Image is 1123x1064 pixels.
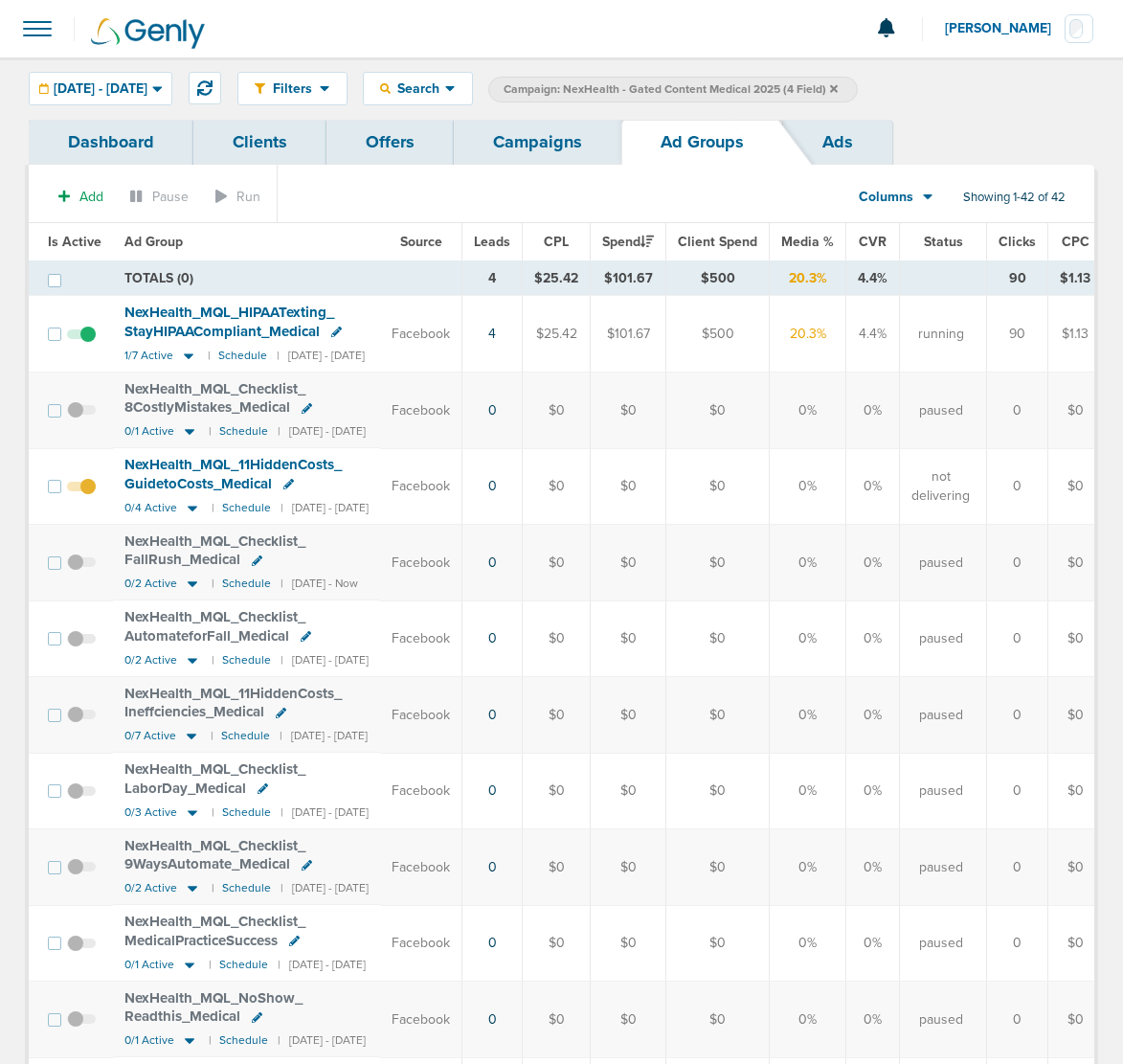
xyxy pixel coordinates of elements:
[209,958,210,972] small: |
[380,448,462,524] td: Facebook
[846,982,900,1057] td: 0%
[124,349,173,363] span: 1/7 Active
[919,401,963,420] span: paused
[124,1033,174,1048] span: 0/1 Active
[987,600,1048,676] td: 0
[209,1033,210,1048] small: |
[79,189,103,205] span: Add
[919,706,963,725] span: paused
[1048,373,1103,448] td: $0
[380,373,462,448] td: Facebook
[523,829,591,905] td: $0
[212,577,213,591] small: |
[846,448,900,524] td: 0%
[488,402,497,419] a: 0
[400,234,442,250] span: Source
[602,234,654,250] span: Spend
[277,349,365,363] small: | [DATE] - [DATE]
[666,753,770,828] td: $0
[219,424,268,439] small: Schedule
[919,1010,963,1030] span: paused
[846,829,900,905] td: 0%
[124,881,177,895] span: 0/2 Active
[278,1033,366,1048] small: | [DATE] - [DATE]
[846,677,900,753] td: 0%
[591,448,666,524] td: $0
[770,677,846,753] td: 0%
[280,729,368,743] small: | [DATE] - [DATE]
[124,234,183,250] span: Ad Group
[488,630,497,646] a: 0
[523,677,591,753] td: $0
[124,760,305,797] span: NexHealth_ MQL_ Checklist_ LaborDay_ Medical
[124,532,305,569] span: NexHealth_ MQL_ Checklist_ FallRush_ Medical
[380,600,462,676] td: Facebook
[124,685,342,721] span: NexHealth_ MQL_ 11HiddenCosts_ Ineffciencies_ Medical
[987,296,1048,373] td: 90
[193,120,326,165] a: Clients
[846,905,900,981] td: 0%
[846,525,900,600] td: 0%
[124,805,177,820] span: 0/3 Active
[846,753,900,828] td: 0%
[278,424,366,439] small: | [DATE] - [DATE]
[380,525,462,600] td: Facebook
[523,600,591,676] td: $0
[859,188,913,207] span: Columns
[124,456,342,492] span: NexHealth_ MQL_ 11HiddenCosts_ GuidetoCosts_ Medical
[919,781,963,801] span: paused
[591,829,666,905] td: $0
[124,304,334,340] span: NexHealth_ MQL_ HIPAATexting_ StayHIPAACompliant_ Medical
[1048,525,1103,600] td: $0
[666,448,770,524] td: $0
[212,501,213,515] small: |
[666,829,770,905] td: $0
[770,373,846,448] td: 0%
[999,234,1036,250] span: Clicks
[846,373,900,448] td: 0%
[1048,982,1103,1057] td: $0
[770,905,846,981] td: 0%
[666,982,770,1057] td: $0
[29,120,193,165] a: Dashboard
[488,782,497,799] a: 0
[488,707,497,723] a: 0
[591,600,666,676] td: $0
[54,82,147,96] span: [DATE] - [DATE]
[523,525,591,600] td: $0
[770,600,846,676] td: 0%
[987,982,1048,1057] td: 0
[770,448,846,524] td: 0%
[222,805,271,820] small: Schedule
[124,501,177,515] span: 0/4 Active
[666,600,770,676] td: $0
[591,905,666,981] td: $0
[1048,905,1103,981] td: $0
[666,525,770,600] td: $0
[987,525,1048,600] td: 0
[678,234,757,250] span: Client Spend
[488,935,497,951] a: 0
[781,234,834,250] span: Media %
[219,1033,268,1048] small: Schedule
[48,183,114,211] button: Add
[124,424,174,439] span: 0/1 Active
[211,729,212,743] small: |
[859,234,887,250] span: CVR
[770,525,846,600] td: 0%
[544,234,569,250] span: CPL
[454,120,621,165] a: Campaigns
[124,958,174,972] span: 0/1 Active
[919,858,963,877] span: paused
[222,577,271,591] small: Schedule
[783,120,892,165] a: Ads
[924,234,963,250] span: Status
[770,829,846,905] td: 0%
[212,881,213,895] small: |
[987,829,1048,905] td: 0
[124,989,303,1026] span: NexHealth_ MQL_ NoShow_ Readthis_ Medical
[591,296,666,373] td: $101.67
[523,373,591,448] td: $0
[1048,448,1103,524] td: $0
[219,958,268,972] small: Schedule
